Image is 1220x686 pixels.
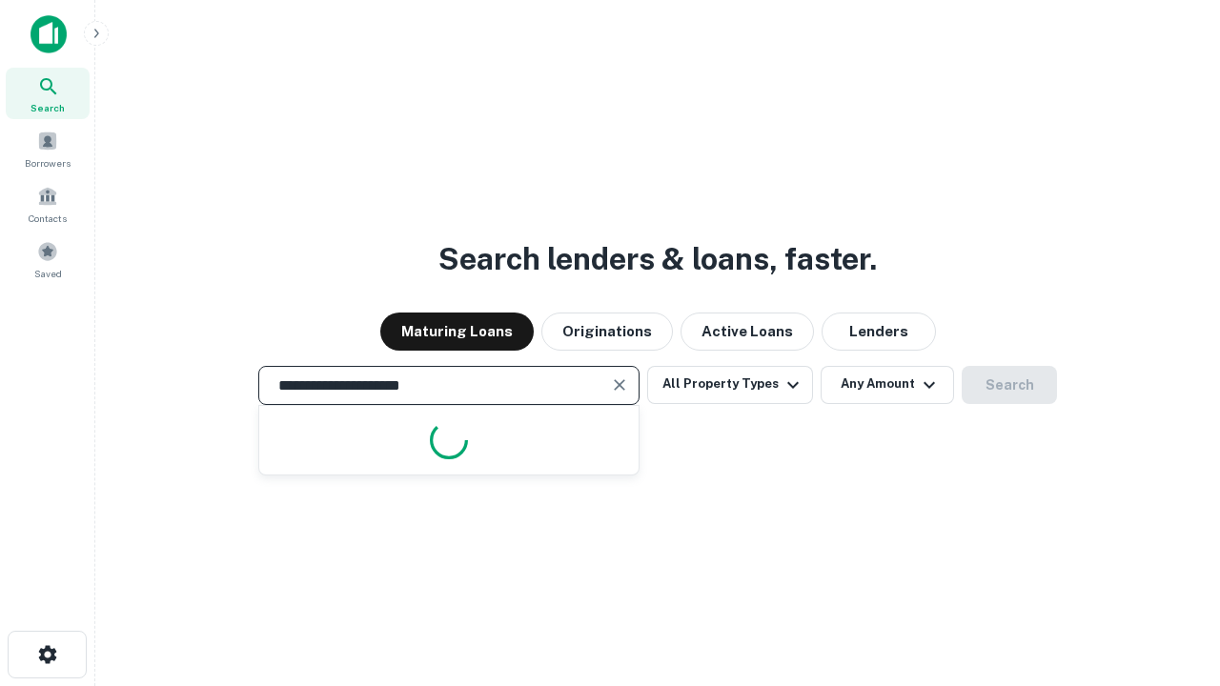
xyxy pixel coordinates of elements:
[30,100,65,115] span: Search
[6,178,90,230] a: Contacts
[647,366,813,404] button: All Property Types
[34,266,62,281] span: Saved
[380,313,534,351] button: Maturing Loans
[29,211,67,226] span: Contacts
[438,236,877,282] h3: Search lenders & loans, faster.
[1125,534,1220,625] iframe: Chat Widget
[821,366,954,404] button: Any Amount
[6,68,90,119] a: Search
[541,313,673,351] button: Originations
[606,372,633,398] button: Clear
[681,313,814,351] button: Active Loans
[30,15,67,53] img: capitalize-icon.png
[6,123,90,174] a: Borrowers
[822,313,936,351] button: Lenders
[6,233,90,285] a: Saved
[25,155,71,171] span: Borrowers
